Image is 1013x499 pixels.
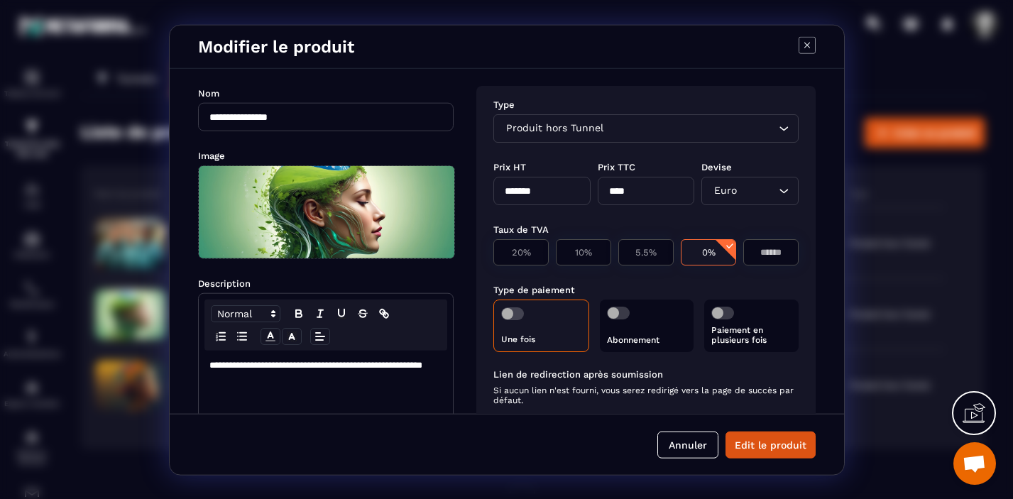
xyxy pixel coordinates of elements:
label: Prix TTC [597,161,635,172]
p: 5.5% [626,246,666,257]
label: Type de paiement [493,284,575,295]
span: Produit hors Tunnel [503,120,606,136]
p: 10% [564,246,603,257]
div: Search for option [493,114,799,142]
label: Image [198,150,225,160]
p: 0% [689,246,728,257]
label: Taux de TVA [493,224,549,234]
label: Lien de redirection après soumission [493,368,799,379]
label: Type [493,99,515,109]
input: Search for option [606,120,775,136]
div: Search for option [701,176,799,204]
label: Devise [701,161,732,172]
p: Paiement en plusieurs fois [711,324,792,344]
p: Une fois [501,334,581,344]
button: Edit le produit [725,432,816,459]
label: Nom [198,87,219,98]
span: Euro [711,182,740,198]
p: 20% [501,246,541,257]
div: Ouvrir le chat [953,442,996,485]
input: Search for option [740,182,775,198]
p: Abonnement [606,334,686,344]
label: Description [198,278,251,288]
h4: Modifier le produit [198,36,354,56]
button: Annuler [657,432,718,459]
span: Si aucun lien n'est fourni, vous serez redirigé vers la page de succès par défaut. [493,385,799,405]
label: Prix HT [493,161,526,172]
